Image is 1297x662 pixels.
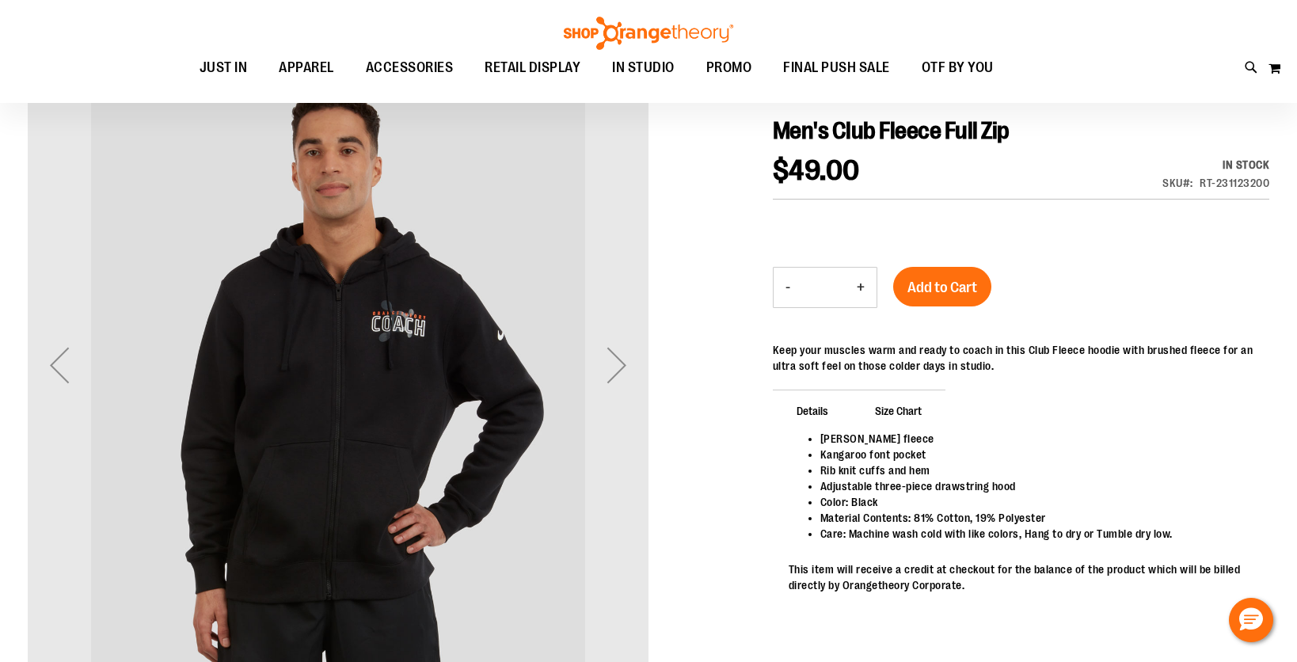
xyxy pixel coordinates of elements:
li: Material Contents: 81% Cotton, 19% Polyester [820,510,1253,526]
div: RT-231123200 [1200,175,1269,191]
a: IN STUDIO [596,50,690,86]
strong: SKU [1162,177,1193,189]
span: Size Chart [851,390,945,431]
span: PROMO [706,50,752,86]
a: APPAREL [263,50,350,86]
span: RETAIL DISPLAY [485,50,580,86]
li: Kangaroo font pocket [820,447,1253,462]
span: JUST IN [200,50,248,86]
a: PROMO [690,50,768,86]
a: JUST IN [184,50,264,86]
span: OTF BY YOU [922,50,994,86]
span: $49.00 [773,154,860,187]
button: Increase product quantity [845,268,877,307]
span: FINAL PUSH SALE [783,50,890,86]
img: Shop Orangetheory [561,17,736,50]
div: Availability [1162,157,1269,173]
div: Keep your muscles warm and ready to coach in this Club Fleece hoodie with brushed fleece for an u... [773,342,1269,374]
span: ACCESSORIES [366,50,454,86]
span: APPAREL [279,50,334,86]
div: In stock [1162,157,1269,173]
button: Add to Cart [893,267,991,306]
a: RETAIL DISPLAY [469,50,596,86]
span: Add to Cart [907,279,977,296]
p: This item will receive a credit at checkout for the balance of the product which will be billed d... [789,561,1253,593]
span: IN STUDIO [612,50,675,86]
li: Color: Black [820,494,1253,510]
li: [PERSON_NAME] fleece [820,431,1253,447]
span: Men's Club Fleece Full Zip [773,117,1010,144]
a: FINAL PUSH SALE [767,50,906,86]
span: Details [773,390,852,431]
button: Decrease product quantity [774,268,802,307]
a: ACCESSORIES [350,50,470,86]
button: Hello, have a question? Let’s chat. [1229,598,1273,642]
li: Care: Machine wash cold with like colors, Hang to dry or Tumble dry low. [820,526,1253,542]
a: OTF BY YOU [906,50,1010,86]
li: Adjustable three-piece drawstring hood [820,478,1253,494]
li: Rib knit cuffs and hem [820,462,1253,478]
input: Product quantity [802,268,845,306]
